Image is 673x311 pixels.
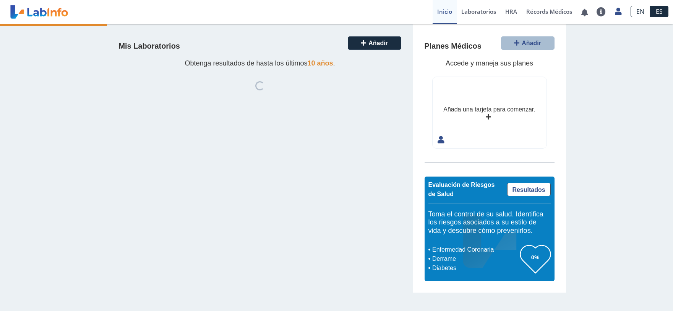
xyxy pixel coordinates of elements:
h3: 0% [520,252,551,262]
a: EN [631,6,650,17]
span: HRA [505,8,517,15]
h5: Toma el control de su salud. Identifica los riesgos asociados a su estilo de vida y descubre cómo... [428,210,551,235]
span: Evaluación de Riesgos de Salud [428,182,495,197]
span: Añadir [368,40,388,46]
li: Diabetes [430,264,520,273]
h4: Mis Laboratorios [119,42,180,51]
span: Obtenga resultados de hasta los últimos . [185,59,335,67]
a: ES [650,6,668,17]
span: 10 años [308,59,333,67]
li: Derrame [430,254,520,264]
span: Añadir [522,40,541,46]
a: Resultados [507,183,551,196]
h4: Planes Médicos [425,42,482,51]
span: Accede y maneja sus planes [446,59,533,67]
li: Enfermedad Coronaria [430,245,520,254]
button: Añadir [348,36,401,50]
button: Añadir [501,36,555,50]
div: Añada una tarjeta para comenzar. [443,105,535,114]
